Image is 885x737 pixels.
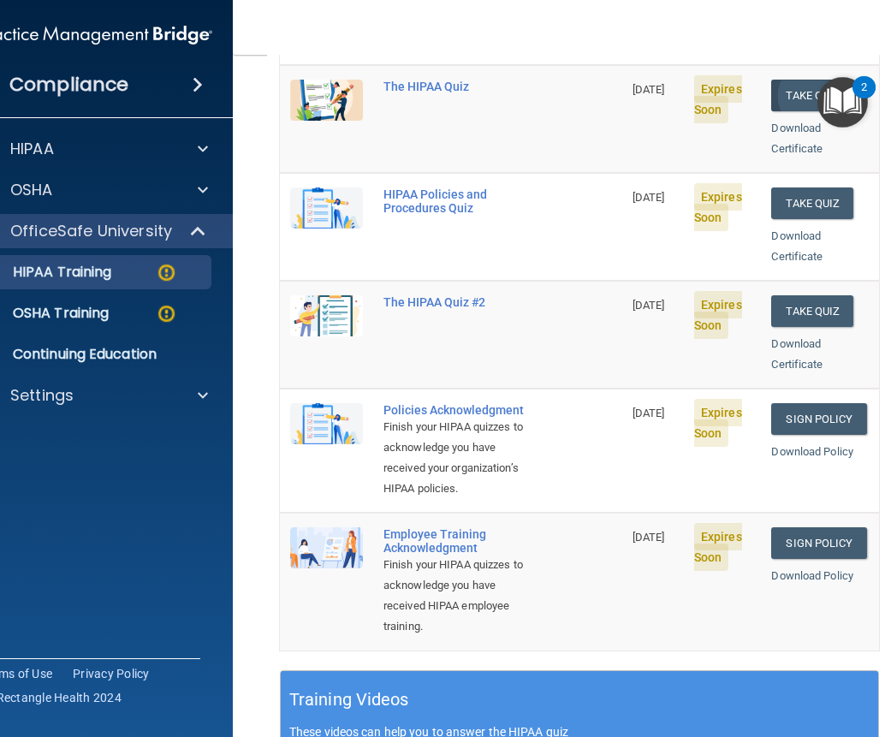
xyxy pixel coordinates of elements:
[10,180,53,200] p: OSHA
[383,527,537,555] div: Employee Training Acknowledgment
[771,295,853,327] button: Take Quiz
[633,407,665,419] span: [DATE]
[156,303,177,324] img: warning-circle.0cc9ac19.png
[771,445,853,458] a: Download Policy
[383,417,537,499] div: Finish your HIPAA quizzes to acknowledge you have received your organization’s HIPAA policies.
[289,685,409,715] h5: Training Videos
[10,385,74,406] p: Settings
[9,73,128,97] h4: Compliance
[817,77,868,128] button: Open Resource Center, 2 new notifications
[10,139,54,159] p: HIPAA
[73,665,150,682] a: Privacy Policy
[771,187,853,219] button: Take Quiz
[383,555,537,637] div: Finish your HIPAA quizzes to acknowledge you have received HIPAA employee training.
[694,291,742,339] span: Expires Soon
[694,183,742,231] span: Expires Soon
[771,337,823,371] a: Download Certificate
[383,403,537,417] div: Policies Acknowledgment
[771,569,853,582] a: Download Policy
[694,75,742,123] span: Expires Soon
[771,527,866,559] a: Sign Policy
[156,262,177,283] img: warning-circle.0cc9ac19.png
[633,191,665,204] span: [DATE]
[383,187,537,215] div: HIPAA Policies and Procedures Quiz
[10,221,172,241] p: OfficeSafe University
[771,80,853,111] button: Take Quiz
[633,299,665,312] span: [DATE]
[771,122,823,155] a: Download Certificate
[771,229,823,263] a: Download Certificate
[694,399,742,447] span: Expires Soon
[383,295,537,309] div: The HIPAA Quiz #2
[633,531,665,544] span: [DATE]
[694,523,742,571] span: Expires Soon
[383,80,537,93] div: The HIPAA Quiz
[861,87,867,110] div: 2
[771,403,866,435] a: Sign Policy
[633,83,665,96] span: [DATE]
